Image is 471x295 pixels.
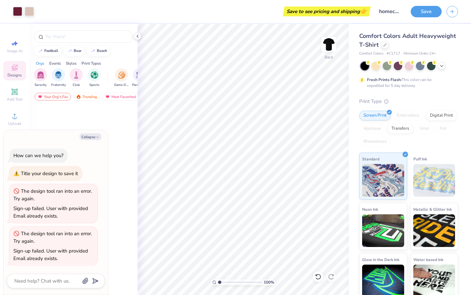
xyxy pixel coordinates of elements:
[7,97,22,102] span: Add Text
[362,156,379,162] span: Standard
[88,68,101,88] button: filter button
[35,83,47,88] span: Sorority
[359,98,458,105] div: Print Type
[8,121,21,126] span: Upload
[285,7,369,16] div: Save to see pricing and shipping
[118,71,125,79] img: Game Day Image
[136,71,143,79] img: Parent's Weekend Image
[21,170,78,177] div: Title your design to save it
[87,46,110,56] button: beach
[359,124,385,134] div: Applique
[132,83,147,88] span: Parent's Weekend
[132,68,147,88] button: filter button
[415,124,434,134] div: Vinyl
[66,60,77,66] div: Styles
[37,94,43,99] img: most_fav.gif
[89,83,99,88] span: Sports
[359,111,391,121] div: Screen Print
[97,49,107,53] div: beach
[114,68,129,88] div: filter for Game Day
[362,214,404,247] img: Neon Ink
[13,230,92,244] div: The design tool ran into an error. Try again.
[73,93,100,101] div: Trending
[393,111,424,121] div: Embroidery
[13,152,64,159] div: How can we help you?
[264,279,274,285] span: 100 %
[367,77,402,82] strong: Fresh Prints Flash:
[413,256,443,263] span: Water based Ink
[367,77,447,89] div: This color can be expedited for 5 day delivery.
[70,68,83,88] div: filter for Club
[34,68,47,88] button: filter button
[45,33,128,40] input: Try "Alpha"
[74,49,81,53] div: bear
[70,68,83,88] button: filter button
[374,5,406,18] input: Untitled Design
[13,188,92,202] div: The design tool ran into an error. Try again.
[325,54,333,60] div: Back
[13,205,88,219] div: Sign-up failed. User with provided Email already exists.
[37,71,44,79] img: Sorority Image
[49,60,61,66] div: Events
[67,49,72,53] img: trend_line.gif
[102,93,139,101] div: Most Favorited
[362,206,378,213] span: Neon Ink
[34,46,61,56] button: football
[387,124,413,134] div: Transfers
[88,68,101,88] div: filter for Sports
[359,137,391,147] div: Rhinestones
[114,83,129,88] span: Game Day
[34,68,47,88] div: filter for Sorority
[362,164,404,197] img: Standard
[105,94,110,99] img: most_fav.gif
[81,60,101,66] div: Print Types
[91,71,98,79] img: Sports Image
[413,214,455,247] img: Metallic & Glitter Ink
[80,133,101,140] button: Collapse
[7,48,22,54] span: Image AI
[413,206,452,213] span: Metallic & Glitter Ink
[322,38,335,51] img: Back
[38,49,43,53] img: trend_line.gif
[64,46,84,56] button: bear
[413,156,427,162] span: Puff Ink
[132,68,147,88] div: filter for Parent's Weekend
[7,73,22,78] span: Designs
[114,68,129,88] button: filter button
[36,60,44,66] div: Orgs
[51,83,66,88] span: Fraternity
[426,111,457,121] div: Digital Print
[359,32,456,49] span: Comfort Colors Adult Heavyweight T-Shirt
[359,51,383,57] span: Comfort Colors
[35,93,71,101] div: Your Org's Fav
[13,248,88,262] div: Sign-up failed. User with provided Email already exists.
[411,6,442,17] button: Save
[55,71,62,79] img: Fraternity Image
[413,164,455,197] img: Puff Ink
[76,94,81,99] img: trending.gif
[73,83,80,88] span: Club
[362,256,399,263] span: Glow in the Dark Ink
[73,71,80,79] img: Club Image
[435,124,451,134] div: Foil
[51,68,66,88] button: filter button
[404,51,436,57] span: Minimum Order: 24 +
[387,51,400,57] span: # C1717
[360,7,367,15] span: 👉
[90,49,96,53] img: trend_line.gif
[44,49,58,53] div: football
[51,68,66,88] div: filter for Fraternity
